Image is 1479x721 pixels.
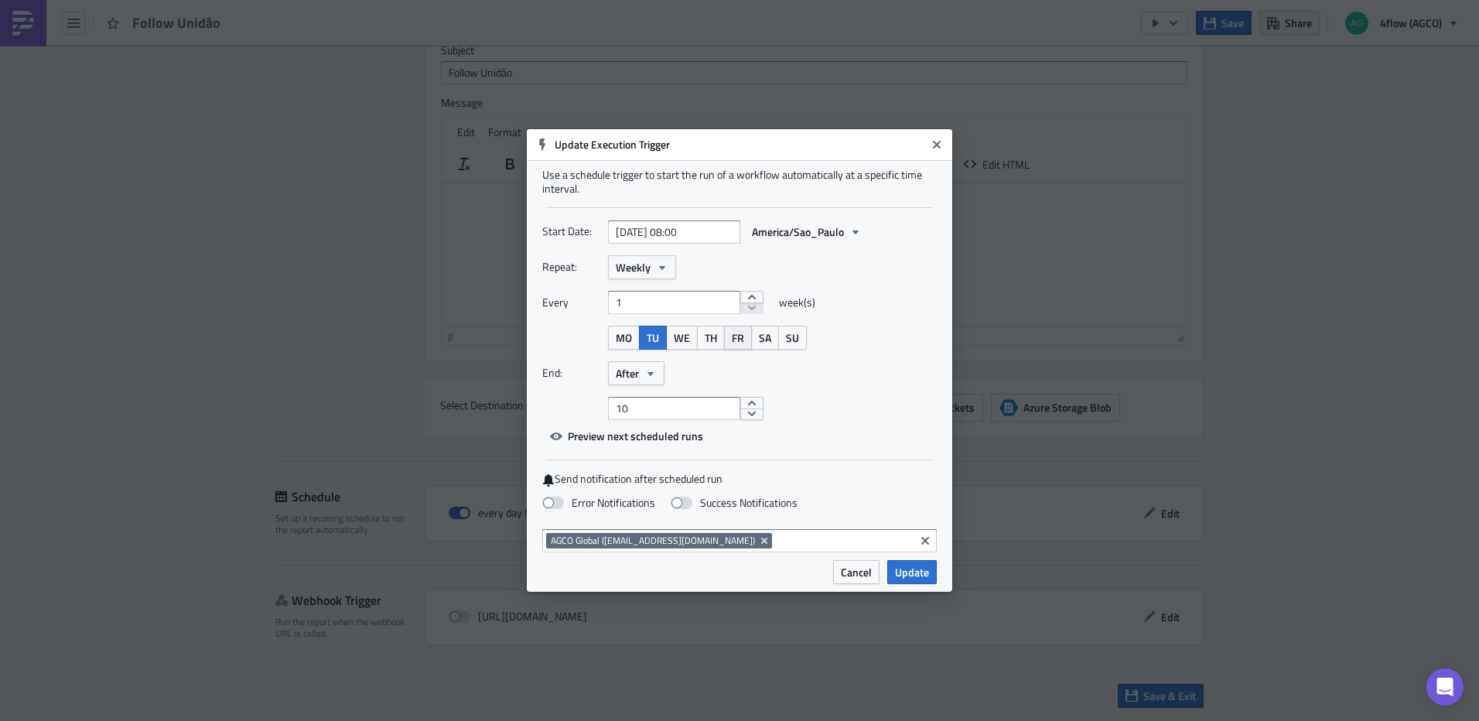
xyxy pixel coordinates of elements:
[671,496,798,510] label: Success Notifications
[752,224,844,240] span: America/Sao_Paulo
[916,531,934,550] button: Clear selected items
[616,365,639,381] span: After
[555,138,926,152] h6: Update Execution Trigger
[759,330,771,346] span: SA
[616,259,651,275] span: Weekly
[608,255,676,279] button: Weekly
[542,255,600,278] label: Repeat:
[542,424,711,448] button: Preview next scheduled runs
[751,326,779,350] button: SA
[674,330,690,346] span: WE
[542,220,600,243] label: Start Date:
[740,397,763,409] button: increment
[732,330,744,346] span: FR
[779,291,815,314] span: week(s)
[887,560,937,584] button: Update
[778,326,807,350] button: SU
[647,330,659,346] span: TU
[697,326,725,350] button: TH
[895,564,929,580] span: Update
[542,291,600,314] label: Every
[551,535,755,547] span: AGCO Global ([EMAIL_ADDRESS][DOMAIN_NAME])
[542,472,937,487] label: Send notification after scheduled run
[568,428,703,444] span: Preview next scheduled runs
[925,133,948,156] button: Close
[542,168,937,196] div: Use a schedule trigger to start the run of a workflow automatically at a specific time interval.
[639,326,667,350] button: TU
[542,496,655,510] label: Error Notifications
[786,330,799,346] span: SU
[841,564,872,580] span: Cancel
[724,326,752,350] button: FR
[1426,668,1464,706] div: Open Intercom Messenger
[744,220,869,244] button: America/Sao_Paulo
[705,330,717,346] span: TH
[6,6,739,19] body: Rich Text Area. Press ALT-0 for help.
[616,330,632,346] span: MO
[833,560,880,584] button: Cancel
[740,291,763,303] button: increment
[758,533,772,548] button: Remove Tag
[666,326,698,350] button: WE
[740,302,763,315] button: decrement
[608,220,740,244] input: YYYY-MM-DD HH:mm
[608,326,640,350] button: MO
[608,361,664,385] button: After
[542,361,600,384] label: End:
[740,408,763,421] button: decrement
